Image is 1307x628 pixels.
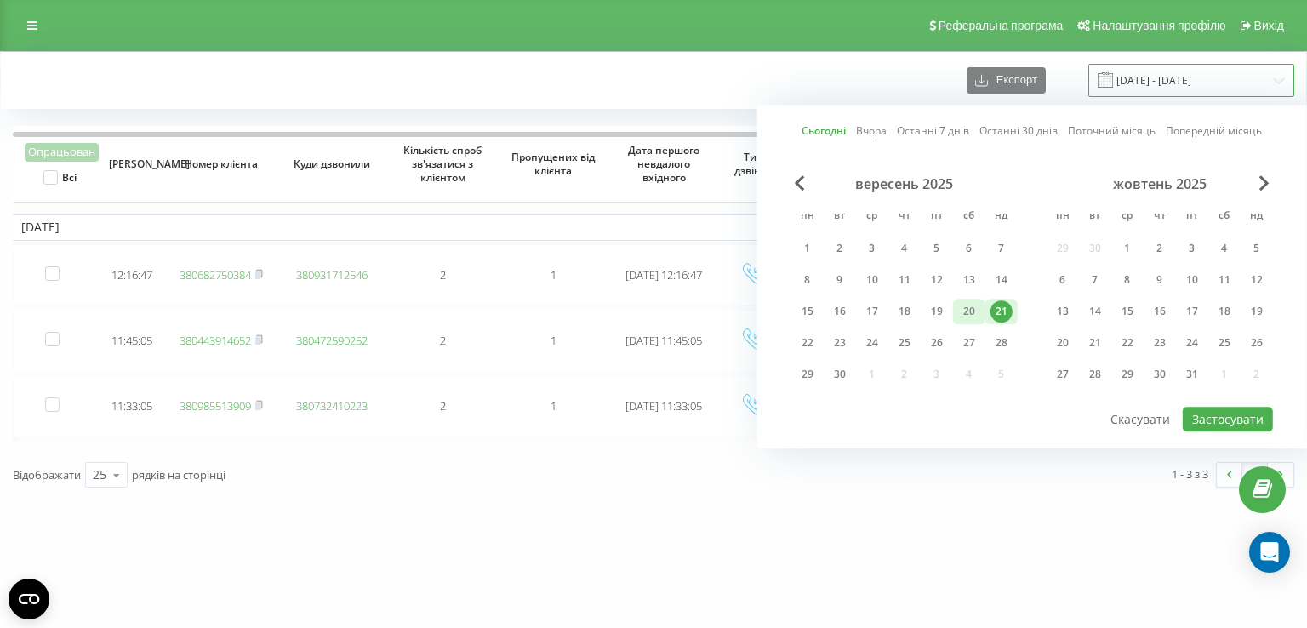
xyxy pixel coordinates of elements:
[1052,363,1074,385] div: 27
[888,267,921,293] div: чт 11 вер 2025 р.
[1181,363,1203,385] div: 31
[1172,465,1208,482] div: 1 - 3 з 3
[1111,267,1144,293] div: ср 8 жовт 2025 р.
[1176,330,1208,356] div: пт 24 жовт 2025 р.
[1208,267,1241,293] div: сб 11 жовт 2025 р.
[926,300,948,323] div: 19
[824,267,856,293] div: вт 9 вер 2025 р.
[893,237,916,260] div: 4
[897,123,969,140] a: Останні 7 днів
[13,467,81,482] span: Відображати
[43,170,77,185] label: Всі
[1047,175,1273,192] div: жовтень 2025
[1241,299,1273,324] div: нд 19 жовт 2025 р.
[1213,300,1236,323] div: 18
[892,204,917,230] abbr: четвер
[990,332,1013,354] div: 28
[1179,204,1205,230] abbr: п’ятниця
[1241,236,1273,261] div: нд 5 жовт 2025 р.
[796,363,819,385] div: 29
[1181,269,1203,291] div: 10
[802,123,846,140] a: Сьогодні
[921,236,953,261] div: пт 5 вер 2025 р.
[1144,299,1176,324] div: чт 16 жовт 2025 р.
[9,579,49,619] button: Open CMP widget
[1047,267,1079,293] div: пн 6 жовт 2025 р.
[1144,362,1176,387] div: чт 30 жовт 2025 р.
[958,300,980,323] div: 20
[1111,362,1144,387] div: ср 29 жовт 2025 р.
[1254,19,1284,32] span: Вихід
[791,175,1018,192] div: вересень 2025
[440,333,446,348] span: 2
[953,267,985,293] div: сб 13 вер 2025 р.
[551,267,556,283] span: 1
[1149,269,1171,291] div: 9
[829,237,851,260] div: 2
[1213,269,1236,291] div: 11
[990,269,1013,291] div: 14
[985,299,1018,324] div: нд 21 вер 2025 р.
[296,398,368,414] a: 380732410223
[958,269,980,291] div: 13
[791,330,824,356] div: пн 22 вер 2025 р.
[290,157,374,171] span: Куди дзвонили
[796,269,819,291] div: 8
[921,267,953,293] div: пт 12 вер 2025 р.
[401,144,485,184] span: Кількість спроб зв'язатися з клієнтом
[893,332,916,354] div: 25
[953,236,985,261] div: сб 6 вер 2025 р.
[625,267,702,283] span: [DATE] 12:16:47
[1116,332,1139,354] div: 22
[1144,236,1176,261] div: чт 2 жовт 2025 р.
[856,330,888,356] div: ср 24 вер 2025 р.
[1149,332,1171,354] div: 23
[1166,123,1262,140] a: Попередній місяць
[829,269,851,291] div: 9
[1242,463,1268,487] a: 1
[796,332,819,354] div: 22
[888,299,921,324] div: чт 18 вер 2025 р.
[180,267,251,283] a: 380682750384
[1052,300,1074,323] div: 13
[93,466,106,483] div: 25
[856,299,888,324] div: ср 17 вер 2025 р.
[1176,267,1208,293] div: пт 10 жовт 2025 р.
[1047,362,1079,387] div: пн 27 жовт 2025 р.
[551,333,556,348] span: 1
[625,398,702,414] span: [DATE] 11:33:05
[1246,300,1268,323] div: 19
[1208,330,1241,356] div: сб 25 жовт 2025 р.
[921,299,953,324] div: пт 19 вер 2025 р.
[180,398,251,414] a: 380985513909
[1079,330,1111,356] div: вт 21 жовт 2025 р.
[1208,236,1241,261] div: сб 4 жовт 2025 р.
[1181,332,1203,354] div: 24
[1052,269,1074,291] div: 6
[1149,363,1171,385] div: 30
[990,300,1013,323] div: 21
[1246,269,1268,291] div: 12
[1246,332,1268,354] div: 26
[791,362,824,387] div: пн 29 вер 2025 р.
[893,300,916,323] div: 18
[1084,363,1106,385] div: 28
[888,330,921,356] div: чт 25 вер 2025 р.
[180,157,264,171] span: Номер клієнта
[796,300,819,323] div: 15
[1101,407,1179,431] button: Скасувати
[1249,532,1290,573] div: Open Intercom Messenger
[98,375,166,437] td: 11:33:05
[1213,332,1236,354] div: 25
[856,267,888,293] div: ср 10 вер 2025 р.
[791,236,824,261] div: пн 1 вер 2025 р.
[1047,299,1079,324] div: пн 13 жовт 2025 р.
[859,204,885,230] abbr: середа
[1144,267,1176,293] div: чт 9 жовт 2025 р.
[990,237,1013,260] div: 7
[180,333,251,348] a: 380443914652
[1181,300,1203,323] div: 17
[1111,330,1144,356] div: ср 22 жовт 2025 р.
[939,19,1064,32] span: Реферальна програма
[1052,332,1074,354] div: 20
